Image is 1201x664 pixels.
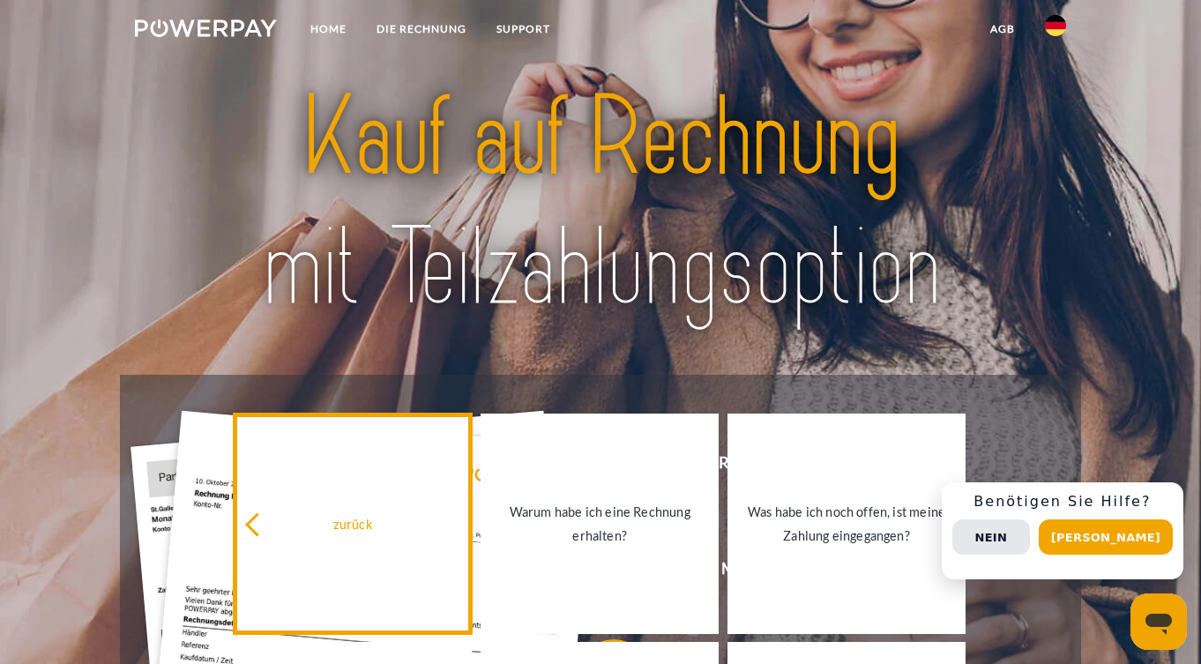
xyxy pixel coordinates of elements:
[135,19,277,37] img: logo-powerpay-white.svg
[244,512,461,536] div: zurück
[181,66,1020,339] img: title-powerpay_de.svg
[295,13,362,45] a: Home
[738,500,955,548] div: Was habe ich noch offen, ist meine Zahlung eingegangen?
[727,414,966,634] a: Was habe ich noch offen, ist meine Zahlung eingegangen?
[975,13,1030,45] a: agb
[491,500,708,548] div: Warum habe ich eine Rechnung erhalten?
[1045,15,1066,36] img: de
[481,13,565,45] a: SUPPORT
[942,482,1183,579] div: Schnellhilfe
[1130,593,1187,650] iframe: Schaltfläche zum Öffnen des Messaging-Fensters
[1039,519,1173,555] button: [PERSON_NAME]
[952,519,1030,555] button: Nein
[952,493,1173,511] h3: Benötigen Sie Hilfe?
[362,13,481,45] a: DIE RECHNUNG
